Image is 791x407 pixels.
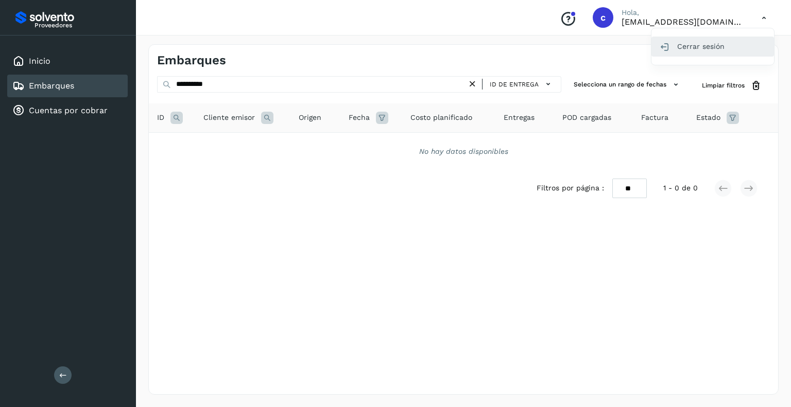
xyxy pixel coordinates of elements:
[7,50,128,73] div: Inicio
[651,37,774,56] div: Cerrar sesión
[35,22,124,29] p: Proveedores
[29,81,74,91] a: Embarques
[29,105,108,115] a: Cuentas por cobrar
[29,56,50,66] a: Inicio
[7,75,128,97] div: Embarques
[7,99,128,122] div: Cuentas por cobrar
